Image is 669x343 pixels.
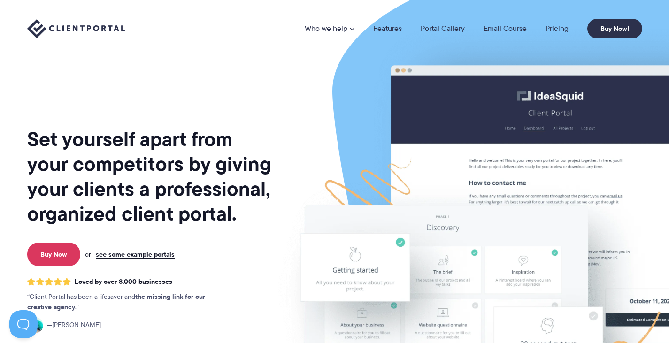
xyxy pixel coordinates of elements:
p: Client Portal has been a lifesaver and . [27,292,224,313]
a: Email Course [484,25,527,32]
a: Buy Now [27,243,80,266]
strong: the missing link for our creative agency [27,291,205,312]
span: or [85,250,91,259]
a: Features [373,25,402,32]
span: Loved by over 8,000 businesses [75,278,172,286]
span: [PERSON_NAME] [47,320,101,330]
a: see some example portals [96,250,175,259]
h1: Set yourself apart from your competitors by giving your clients a professional, organized client ... [27,127,273,226]
a: Portal Gallery [421,25,465,32]
a: Pricing [546,25,569,32]
a: Who we help [305,25,354,32]
iframe: Toggle Customer Support [9,310,38,338]
a: Buy Now! [587,19,642,38]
